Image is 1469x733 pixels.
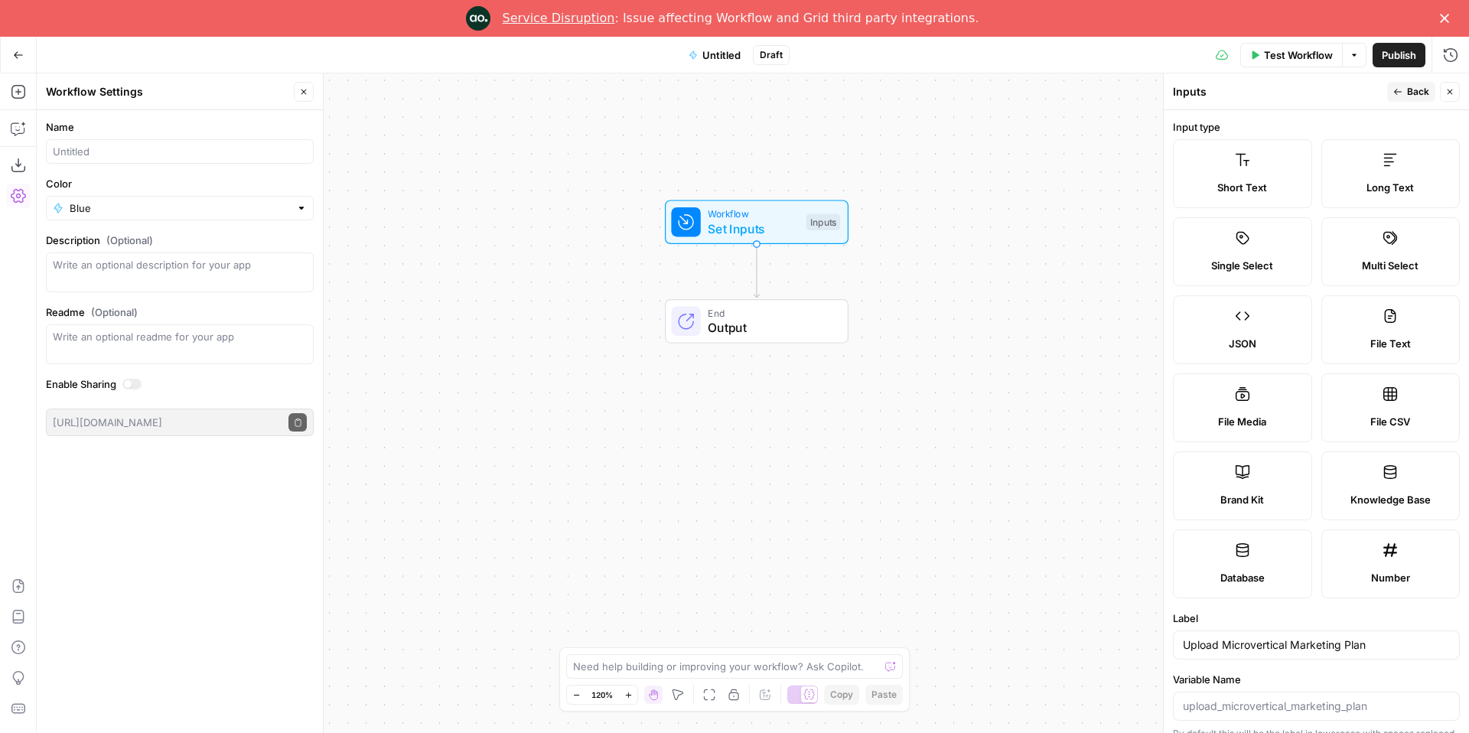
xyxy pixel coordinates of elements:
label: Variable Name [1173,672,1460,687]
input: Untitled [53,144,307,159]
span: Untitled [702,47,741,63]
button: Publish [1373,43,1425,67]
span: 120% [591,689,613,701]
span: Number [1371,570,1410,585]
g: Edge from start to end [754,244,759,298]
button: Test Workflow [1240,43,1342,67]
span: Output [708,318,832,337]
span: Back [1407,85,1429,99]
span: Draft [760,48,783,62]
span: Long Text [1366,180,1414,195]
button: Back [1387,82,1435,102]
div: Close [1440,14,1455,23]
span: Knowledge Base [1350,492,1431,507]
span: Set Inputs [708,220,799,238]
span: Paste [871,688,897,702]
div: Inputs [806,213,840,230]
label: Input type [1173,119,1460,135]
label: Description [46,233,314,248]
span: Short Text [1217,180,1267,195]
span: Single Select [1211,258,1273,273]
span: JSON [1229,336,1256,351]
span: Brand Kit [1220,492,1264,507]
div: EndOutput [614,299,899,344]
label: Name [46,119,314,135]
button: Paste [865,685,903,705]
span: (Optional) [106,233,153,248]
div: Workflow Settings [46,84,289,99]
label: Readme [46,305,314,320]
span: Workflow [708,207,799,221]
span: File CSV [1370,414,1410,429]
span: (Optional) [91,305,138,320]
span: Copy [830,688,853,702]
div: : Issue affecting Workflow and Grid third party integrations. [503,11,979,26]
img: Profile image for Engineering [466,6,490,31]
label: Color [46,176,314,191]
div: WorkflowSet InputsInputs [614,200,899,244]
div: Inputs [1173,84,1383,99]
span: Multi Select [1362,258,1419,273]
button: Untitled [679,43,750,67]
span: End [708,305,832,320]
input: Input Label [1183,637,1450,653]
a: Service Disruption [503,11,615,25]
button: Copy [824,685,859,705]
span: Publish [1382,47,1416,63]
label: Enable Sharing [46,376,314,392]
span: Test Workflow [1264,47,1333,63]
label: Label [1173,611,1460,626]
input: upload_microvertical_marketing_plan [1183,699,1450,714]
span: File Media [1218,414,1266,429]
input: Blue [70,200,290,216]
span: File Text [1370,336,1411,351]
span: Database [1220,570,1265,585]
